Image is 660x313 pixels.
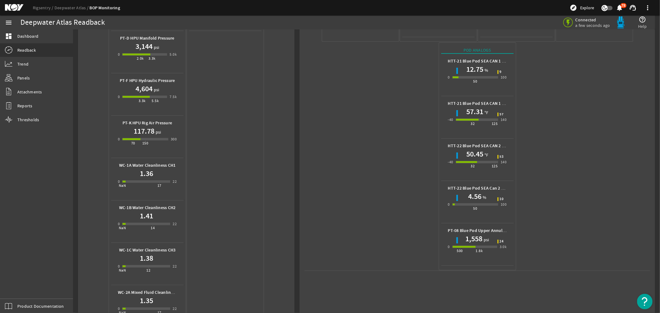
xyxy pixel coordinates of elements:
[154,129,161,135] span: psi
[457,248,463,254] div: 500
[5,32,12,40] mat-icon: dashboard
[146,267,150,273] div: 12
[119,247,176,253] b: WC-1C Water Cleanliness CH3
[5,19,12,26] mat-icon: menu
[173,178,177,185] div: 22
[500,244,507,250] div: 3.0k
[473,205,477,212] div: 50
[441,47,514,54] div: Pod Analogs
[17,89,42,95] span: Attachments
[118,306,120,312] div: 0
[171,136,177,142] div: 300
[448,159,453,165] div: -40
[501,159,507,165] div: 140
[142,140,148,146] div: 150
[639,16,646,23] mat-icon: help_outline
[466,64,483,74] h1: 12.75
[448,101,527,106] b: HTT-21 Blue Pod SEA CAN 1 Temperature
[448,185,520,191] b: HTT-22 Blue Pod SEA Can 2 Humidity
[500,197,504,201] span: 10
[140,169,153,178] h1: 1.36
[136,41,153,51] h1: 3,144
[157,182,162,189] div: 17
[448,58,520,64] b: HTT-21 Blue Pod SEA CAN 1 Humidity
[638,23,647,29] span: Help
[118,221,120,227] div: 0
[17,33,38,39] span: Dashboard
[119,267,126,273] div: NaN
[448,143,527,149] b: HTT-22 Blue Pod SEA CAN 2 Temperature
[170,51,177,58] div: 5.0k
[500,155,504,159] span: 53
[119,205,176,211] b: WC-1B Water Cleanliness CH2
[492,163,498,169] div: 125
[173,221,177,227] div: 22
[483,67,488,73] span: %
[123,120,172,126] b: PT-K HPU Rig Air Pressure
[576,17,610,23] span: Connected
[151,225,155,231] div: 14
[170,94,177,100] div: 7.5k
[20,19,105,26] div: Deepwater Atlas Readback
[476,248,483,254] div: 1.8k
[629,4,636,11] mat-icon: support_agent
[153,87,159,93] span: psi
[54,5,90,11] a: Deepwater Atlas
[448,228,524,234] b: PT-08 Blue Pod Upper Annular Pressure
[118,263,120,269] div: 0
[471,163,475,169] div: 32
[615,16,627,29] img: Bluepod.svg
[17,303,64,309] span: Product Documentation
[471,121,475,127] div: 32
[468,191,481,201] h1: 4.56
[118,178,120,185] div: 0
[120,35,175,41] b: PT-D HPU Manifold Pressure
[119,162,176,168] b: WC-1A Water Cleanliness CH1
[500,113,504,116] span: 57
[567,3,597,13] button: Explore
[616,4,623,11] mat-icon: notifications
[465,234,482,244] h1: 1,558
[139,98,146,104] div: 3.3k
[616,5,623,11] button: 78
[640,0,655,15] button: more_vert
[448,201,450,208] div: 0
[152,98,159,104] div: 5.5k
[118,289,186,295] b: WC-2A Mixed Fluid Cleanliness CH1
[118,94,120,100] div: 0
[501,74,507,80] div: 100
[637,294,653,309] button: Open Resource Center
[492,121,498,127] div: 125
[140,211,153,221] h1: 1.41
[580,5,594,11] span: Explore
[483,152,489,158] span: °F
[90,5,120,11] a: BOP Monitoring
[576,23,610,28] span: a few seconds ago
[119,182,126,189] div: NaN
[149,55,156,62] div: 3.3k
[131,140,135,146] div: 70
[466,107,483,117] h1: 57.31
[134,126,154,136] h1: 117.78
[118,136,120,142] div: 0
[501,117,507,123] div: 140
[570,4,577,11] mat-icon: explore
[448,244,450,250] div: 0
[119,225,126,231] div: NaN
[17,47,36,53] span: Readback
[448,74,450,80] div: 0
[173,306,177,312] div: 22
[17,117,39,123] span: Thresholds
[17,103,32,109] span: Reports
[137,55,144,62] div: 2.0k
[33,5,54,11] a: Rigsentry
[120,78,175,84] b: PT-F HPU Hydraulic Pressure
[448,117,453,123] div: -40
[173,263,177,269] div: 22
[140,253,153,263] h1: 1.38
[136,84,153,94] h1: 4,604
[482,237,489,243] span: psi
[118,51,120,58] div: 0
[500,70,502,74] span: 9
[501,201,507,208] div: 100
